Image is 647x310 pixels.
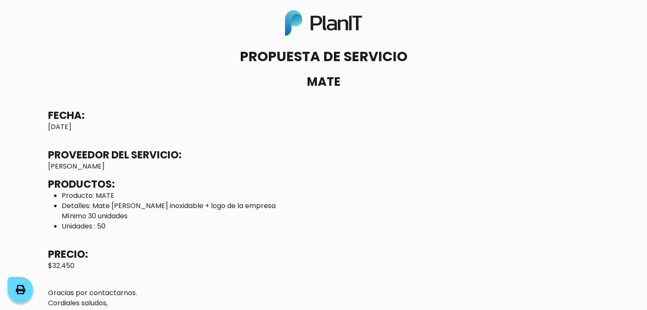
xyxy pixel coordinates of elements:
[285,10,362,36] img: logo-black
[48,161,599,172] p: [PERSON_NAME]
[48,75,599,89] h3: MATE
[48,122,599,132] p: [DATE]
[62,201,599,221] li: Detalles: Mate [PERSON_NAME] inoxidable + logo de la empresa Mínimo 30 unidades
[48,248,88,261] h4: PRECIO:
[48,48,599,65] h2: PROPUESTA DE SERVICIO
[48,178,115,191] h4: PRODUCTOS:
[48,110,85,122] h4: FECHA:
[62,221,599,231] li: Unidades : 50
[62,191,599,201] li: Producto: MATE
[48,149,182,161] h4: PROVEEDOR DEL SERVICIO:
[48,261,599,271] p: $32.450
